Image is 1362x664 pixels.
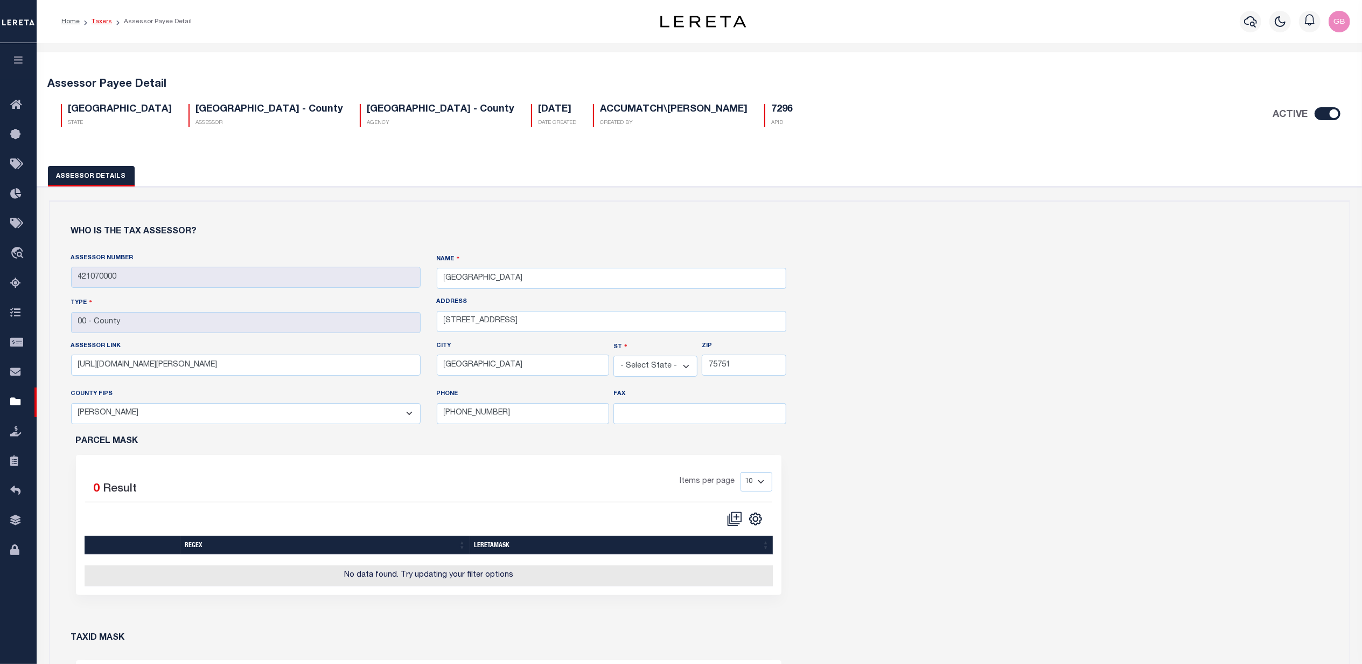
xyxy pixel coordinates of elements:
[539,104,577,116] h5: [DATE]
[76,437,781,446] h6: PARCEL MASK
[85,565,774,586] td: No data found. Try updating your filter options
[94,483,100,495] span: 0
[470,536,774,555] th: leretamask: activate to sort column ascending
[680,476,735,488] span: Items per page
[103,481,137,498] label: Result
[437,342,451,351] label: CITY
[196,104,344,116] h5: [GEOGRAPHIC_DATA] - County
[181,536,470,555] th: regex: activate to sort column ascending
[613,342,627,352] label: ST
[437,254,460,264] label: NAME
[68,119,172,127] p: STATE
[772,104,793,116] h5: 7296
[196,119,344,127] p: ASSESSOR
[71,634,125,643] h6: TAXID MASK
[600,104,748,116] h5: ACCUMATCH\[PERSON_NAME]
[61,18,80,25] a: Home
[71,342,121,351] label: ASSESSOR LINK
[10,247,27,261] i: travel_explore
[437,298,467,307] label: ADDRESS
[367,119,515,127] p: AGENCY
[1329,11,1350,32] img: svg+xml;base64,PHN2ZyB4bWxucz0iaHR0cDovL3d3dy53My5vcmcvMjAwMC9zdmciIHBvaW50ZXItZXZlbnRzPSJub25lIi...
[112,17,192,26] li: Assessor Payee Detail
[71,254,134,263] label: Assessor Number
[600,119,748,127] p: CREATED BY
[71,390,113,399] label: COUNTY FIPS
[1273,107,1308,122] label: ACTIVE
[71,298,93,308] label: Type
[92,18,112,25] a: Taxers
[539,119,577,127] p: DATE CREATED
[437,390,458,399] label: PHONE
[702,342,712,351] label: Zip
[660,16,746,27] img: logo-dark.svg
[48,78,1351,91] h5: Assessor Payee Detail
[68,104,172,116] h5: [GEOGRAPHIC_DATA]
[613,390,625,399] label: FAX
[367,104,515,116] h5: [GEOGRAPHIC_DATA] - County
[71,227,197,237] h6: Who is the tax assessor?
[772,119,793,127] p: APID
[48,166,135,186] button: Assessor Details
